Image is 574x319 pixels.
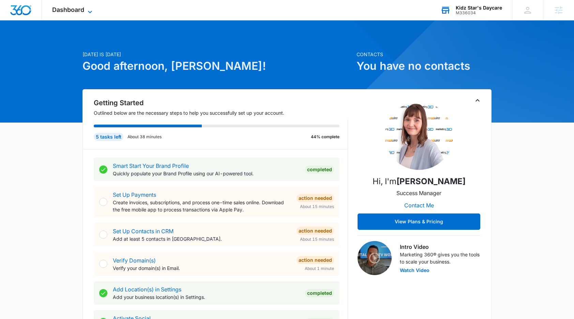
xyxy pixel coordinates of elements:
[397,197,441,213] button: Contact Me
[297,194,334,202] div: Action Needed
[396,176,466,186] strong: [PERSON_NAME]
[396,189,441,197] p: Success Manager
[113,235,291,242] p: Add at least 5 contacts in [GEOGRAPHIC_DATA].
[127,134,162,140] p: About 38 minutes
[357,58,492,74] h1: You have no contacts
[75,40,115,45] div: Keywords by Traffic
[357,51,492,58] p: Contacts
[373,175,466,188] p: Hi, I'm
[400,251,480,265] p: Marketing 360® gives you the tools to scale your business.
[456,11,502,15] div: account id
[52,6,84,13] span: Dashboard
[11,11,16,16] img: logo_orange.svg
[26,40,61,45] div: Domain Overview
[11,18,16,23] img: website_grey.svg
[400,268,429,273] button: Watch Video
[305,165,334,174] div: Completed
[113,199,291,213] p: Create invoices, subscriptions, and process one-time sales online. Download the free mobile app t...
[305,266,334,272] span: About 1 minute
[311,134,339,140] p: 44% complete
[113,286,181,293] a: Add Location(s) in Settings
[82,51,352,58] p: [DATE] is [DATE]
[113,228,173,235] a: Set Up Contacts in CRM
[456,5,502,11] div: account name
[358,213,480,230] button: View Plans & Pricing
[113,162,189,169] a: Smart Start Your Brand Profile
[305,289,334,297] div: Completed
[113,170,300,177] p: Quickly populate your Brand Profile using our AI-powered tool.
[297,227,334,235] div: Action Needed
[68,39,73,45] img: tab_keywords_by_traffic_grey.svg
[385,102,453,170] img: Christy Perez
[94,109,348,116] p: Outlined below are the necessary steps to help you successfully set up your account.
[113,265,291,272] p: Verify your domain(s) in Email.
[94,98,348,108] h2: Getting Started
[473,96,482,105] button: Toggle Collapse
[113,293,300,301] p: Add your business location(s) in Settings.
[18,18,75,23] div: Domain: [DOMAIN_NAME]
[19,11,33,16] div: v 4.0.25
[300,236,334,242] span: About 15 minutes
[94,133,123,141] div: 5 tasks left
[297,256,334,264] div: Action Needed
[82,58,352,74] h1: Good afternoon, [PERSON_NAME]!
[18,39,24,45] img: tab_domain_overview_orange.svg
[113,257,156,264] a: Verify Domain(s)
[300,204,334,210] span: About 15 minutes
[400,243,480,251] h3: Intro Video
[113,191,156,198] a: Set Up Payments
[358,241,392,275] img: Intro Video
